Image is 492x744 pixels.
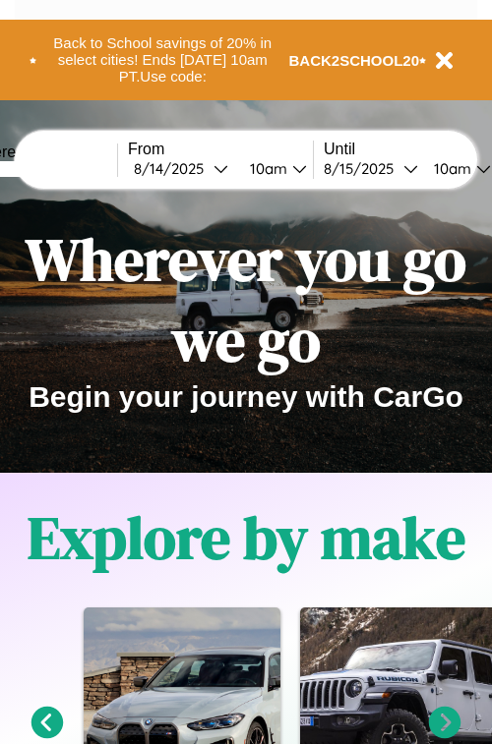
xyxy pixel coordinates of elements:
div: 8 / 14 / 2025 [134,159,214,178]
b: BACK2SCHOOL20 [289,52,420,69]
button: 8/14/2025 [128,158,234,179]
button: Back to School savings of 20% in select cities! Ends [DATE] 10am PT.Use code: [36,29,289,90]
h1: Explore by make [28,497,465,578]
label: From [128,141,313,158]
div: 8 / 15 / 2025 [324,159,403,178]
div: 10am [424,159,476,178]
div: 10am [240,159,292,178]
button: 10am [234,158,313,179]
